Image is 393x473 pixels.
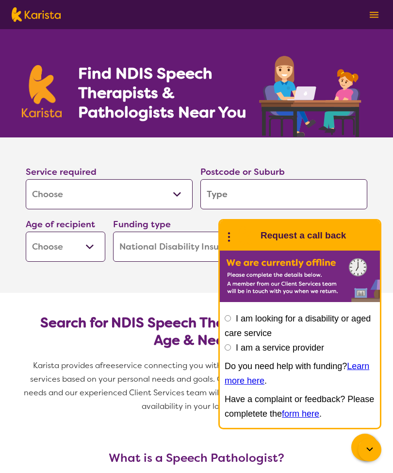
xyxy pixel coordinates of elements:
[370,12,378,18] img: menu
[282,409,319,419] a: form here
[200,179,367,209] input: Type
[225,392,375,421] p: Have a complaint or feedback? Please completete the .
[78,64,258,122] h1: Find NDIS Speech Therapists & Pathologists Near You
[24,360,372,411] span: service connecting you with Speech Pathologists and other NDIS services based on your personal ne...
[12,7,61,22] img: Karista logo
[220,251,380,302] img: Karista offline chat form to request call back
[251,52,371,137] img: speech-therapy
[33,360,100,371] span: Karista provides a
[235,226,255,245] img: Karista
[225,314,371,338] label: I am looking for a disability or aged care service
[33,314,360,349] h2: Search for NDIS Speech Therapists by Location, Age & Needs
[351,434,378,461] button: Channel Menu
[100,360,115,371] span: free
[26,166,97,178] label: Service required
[113,219,171,230] label: Funding type
[26,219,95,230] label: Age of recipient
[22,65,62,118] img: Karista logo
[236,343,324,353] label: I am a service provider
[22,451,371,465] h3: What is a Speech Pathologist?
[261,228,346,243] h1: Request a call back
[225,359,375,388] p: Do you need help with funding? .
[200,166,285,178] label: Postcode or Suburb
